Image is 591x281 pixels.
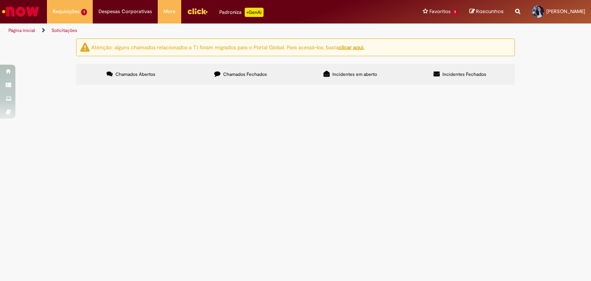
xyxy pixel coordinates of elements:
span: [PERSON_NAME] [546,8,585,15]
span: More [164,8,175,15]
span: Incidentes em aberto [332,71,377,77]
p: +GenAi [245,8,264,17]
ul: Trilhas de página [6,23,388,38]
div: Padroniza [219,8,264,17]
a: Rascunhos [469,8,504,15]
span: Favoritos [429,8,451,15]
span: 1 [452,9,458,15]
span: 1 [81,9,87,15]
span: Incidentes Fechados [442,71,486,77]
span: Chamados Fechados [223,71,267,77]
img: click_logo_yellow_360x200.png [187,5,208,17]
a: clicar aqui. [339,43,364,50]
span: Rascunhos [476,8,504,15]
img: ServiceNow [1,4,40,19]
span: Despesas Corporativas [98,8,152,15]
span: Requisições [53,8,80,15]
ng-bind-html: Atenção: alguns chamados relacionados a T.I foram migrados para o Portal Global. Para acessá-los,... [91,43,364,50]
a: Solicitações [52,27,77,33]
span: Chamados Abertos [115,71,155,77]
a: Página inicial [8,27,35,33]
